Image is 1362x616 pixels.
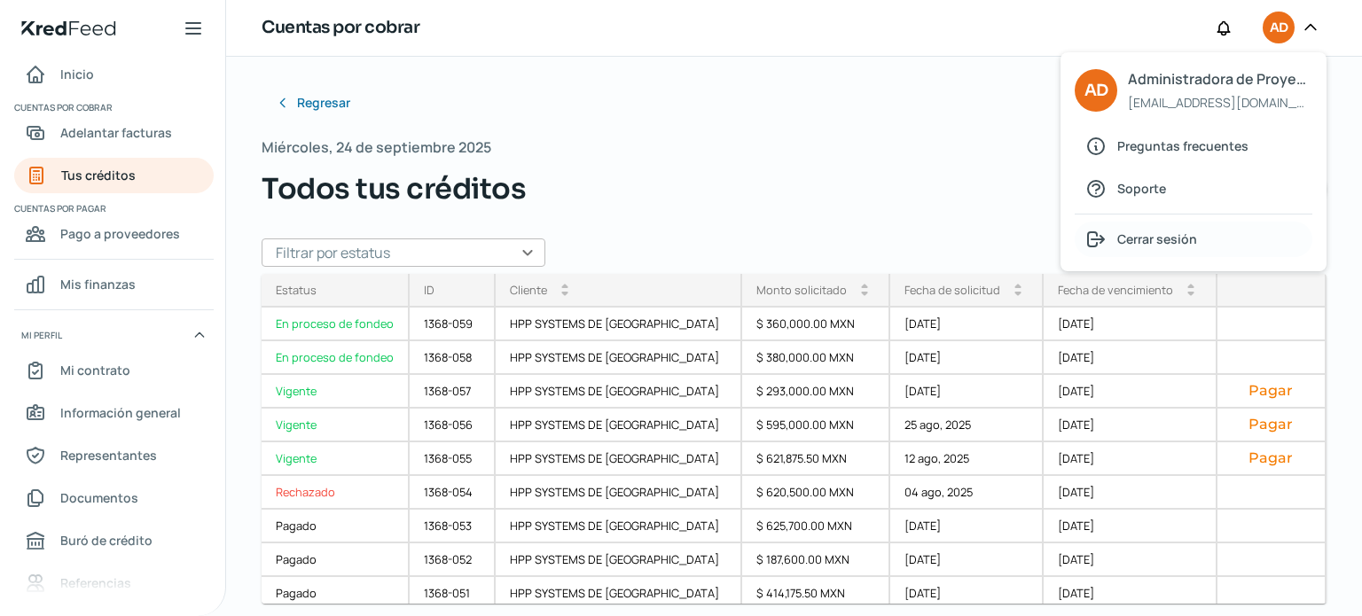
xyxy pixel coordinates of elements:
[60,444,157,466] span: Representantes
[890,543,1044,577] div: [DATE]
[14,57,214,92] a: Inicio
[1044,308,1217,341] div: [DATE]
[496,341,741,375] div: HPP SYSTEMS DE [GEOGRAPHIC_DATA]
[262,168,526,210] span: Todos tus créditos
[262,543,410,577] a: Pagado
[1232,382,1311,400] button: Pagar
[1117,135,1248,157] span: Preguntas frecuentes
[61,164,136,186] span: Tus créditos
[742,341,890,375] div: $ 380,000.00 MXN
[60,63,94,85] span: Inicio
[14,216,214,252] a: Pago a proveedores
[1044,442,1217,476] div: [DATE]
[60,529,153,551] span: Buró de crédito
[742,543,890,577] div: $ 187,600.00 MXN
[14,523,214,558] a: Buró de crédito
[21,327,62,343] span: Mi perfil
[1044,510,1217,543] div: [DATE]
[14,267,214,302] a: Mis finanzas
[262,85,364,121] button: Regresar
[1044,543,1217,577] div: [DATE]
[890,476,1044,510] div: 04 ago, 2025
[496,308,741,341] div: HPP SYSTEMS DE [GEOGRAPHIC_DATA]
[60,121,172,144] span: Adelantar facturas
[262,15,419,41] h1: Cuentas por cobrar
[1270,18,1288,39] span: AD
[262,375,410,409] a: Vigente
[410,543,496,577] div: 1368-052
[262,409,410,442] div: Vigente
[1014,290,1021,297] i: arrow_drop_down
[14,158,214,193] a: Tus créditos
[756,282,847,298] div: Monto solicitado
[1128,91,1311,113] span: [EMAIL_ADDRESS][DOMAIN_NAME]
[1128,66,1311,92] span: Administradora de Proyectos para el Desarrollo
[14,99,211,115] span: Cuentas por cobrar
[496,476,741,510] div: HPP SYSTEMS DE [GEOGRAPHIC_DATA]
[262,476,410,510] a: Rechazado
[890,577,1044,611] div: [DATE]
[1232,416,1311,433] button: Pagar
[410,308,496,341] div: 1368-059
[1187,290,1194,297] i: arrow_drop_down
[1058,282,1173,298] div: Fecha de vencimiento
[14,480,214,516] a: Documentos
[561,290,568,297] i: arrow_drop_down
[1044,476,1217,510] div: [DATE]
[742,510,890,543] div: $ 625,700.00 MXN
[14,438,214,473] a: Representantes
[297,97,350,109] span: Regresar
[410,510,496,543] div: 1368-053
[424,282,434,298] div: ID
[262,510,410,543] a: Pagado
[890,375,1044,409] div: [DATE]
[276,282,317,298] div: Estatus
[262,308,410,341] a: En proceso de fondeo
[410,341,496,375] div: 1368-058
[742,409,890,442] div: $ 595,000.00 MXN
[14,115,214,151] a: Adelantar facturas
[742,476,890,510] div: $ 620,500.00 MXN
[262,442,410,476] a: Vigente
[496,543,741,577] div: HPP SYSTEMS DE [GEOGRAPHIC_DATA]
[262,135,491,160] span: Miércoles, 24 de septiembre 2025
[410,476,496,510] div: 1368-054
[60,572,131,594] span: Referencias
[1084,77,1108,105] span: AD
[410,409,496,442] div: 1368-056
[496,577,741,611] div: HPP SYSTEMS DE [GEOGRAPHIC_DATA]
[742,375,890,409] div: $ 293,000.00 MXN
[496,442,741,476] div: HPP SYSTEMS DE [GEOGRAPHIC_DATA]
[890,409,1044,442] div: 25 ago, 2025
[496,510,741,543] div: HPP SYSTEMS DE [GEOGRAPHIC_DATA]
[742,577,890,611] div: $ 414,175.50 MXN
[496,375,741,409] div: HPP SYSTEMS DE [GEOGRAPHIC_DATA]
[14,353,214,388] a: Mi contrato
[890,341,1044,375] div: [DATE]
[60,402,181,424] span: Información general
[890,308,1044,341] div: [DATE]
[60,487,138,509] span: Documentos
[1044,375,1217,409] div: [DATE]
[742,442,890,476] div: $ 621,875.50 MXN
[14,200,211,216] span: Cuentas por pagar
[60,222,180,245] span: Pago a proveedores
[861,290,868,297] i: arrow_drop_down
[1117,228,1197,250] span: Cerrar sesión
[262,577,410,611] a: Pagado
[410,375,496,409] div: 1368-057
[1044,577,1217,611] div: [DATE]
[262,341,410,375] a: En proceso de fondeo
[60,273,136,295] span: Mis finanzas
[1232,449,1311,467] button: Pagar
[496,409,741,442] div: HPP SYSTEMS DE [GEOGRAPHIC_DATA]
[410,577,496,611] div: 1368-051
[14,565,214,601] a: Referencias
[742,308,890,341] div: $ 360,000.00 MXN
